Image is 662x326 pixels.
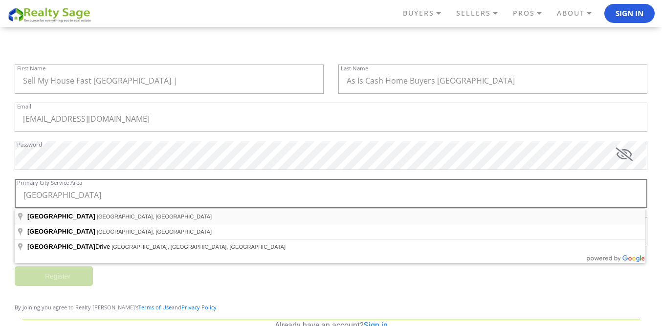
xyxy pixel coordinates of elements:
a: ABOUT [554,5,604,22]
label: First Name [17,65,45,71]
a: BUYERS [400,5,454,22]
label: Password [17,142,42,147]
a: PROS [510,5,554,22]
button: Sign In [604,4,655,23]
span: [GEOGRAPHIC_DATA] [27,213,95,220]
span: [GEOGRAPHIC_DATA], [GEOGRAPHIC_DATA], [GEOGRAPHIC_DATA] [111,244,286,250]
span: By joining you agree to Realty [PERSON_NAME]’s and [15,304,217,311]
span: [GEOGRAPHIC_DATA] [27,228,95,235]
span: [GEOGRAPHIC_DATA], [GEOGRAPHIC_DATA] [97,229,212,235]
a: Terms of Use [138,304,172,311]
span: Drive [27,243,111,250]
label: Email [17,104,31,109]
a: SELLERS [454,5,510,22]
label: Primary City Service Area [17,180,82,185]
span: [GEOGRAPHIC_DATA] [27,243,95,250]
img: REALTY SAGE [7,6,95,23]
span: [GEOGRAPHIC_DATA], [GEOGRAPHIC_DATA] [97,214,212,219]
label: Last Name [341,65,368,71]
a: Privacy Policy [181,304,217,311]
